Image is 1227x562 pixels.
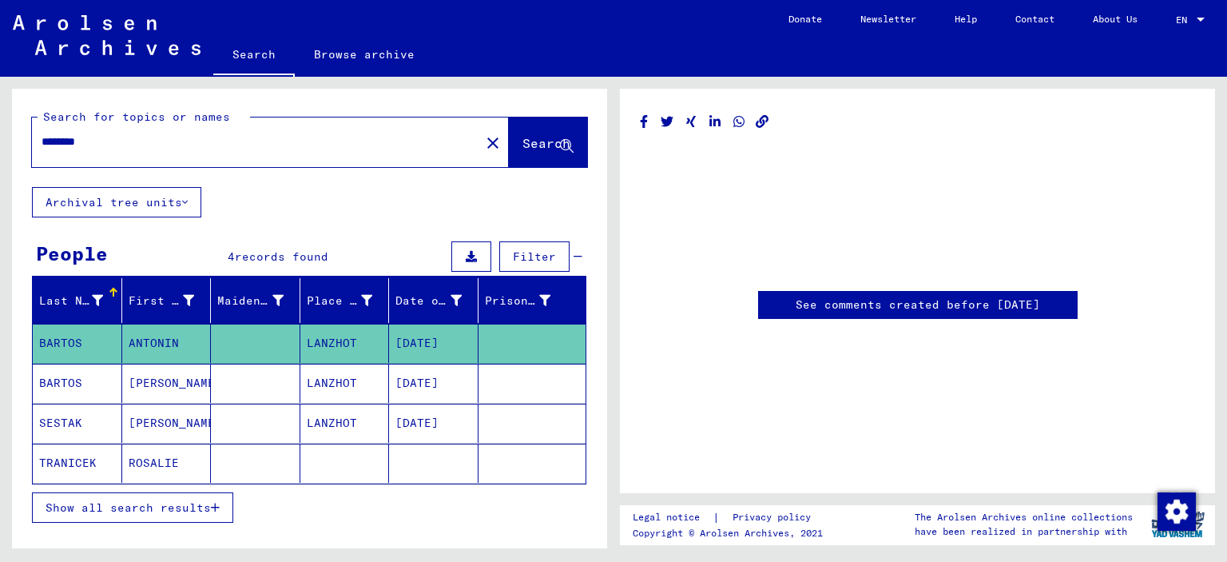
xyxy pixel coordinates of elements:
[720,509,830,526] a: Privacy policy
[32,187,201,217] button: Archival tree units
[915,510,1133,524] p: The Arolsen Archives online collections
[389,278,478,323] mat-header-cell: Date of Birth
[483,134,502,153] mat-icon: close
[633,509,830,526] div: |
[389,364,478,403] mat-cell: [DATE]
[1176,14,1193,26] span: EN
[499,241,570,272] button: Filter
[1157,492,1195,530] div: Change consent
[217,293,284,309] div: Maiden Name
[1158,492,1196,531] img: Change consent
[217,288,304,313] div: Maiden Name
[211,278,300,323] mat-header-cell: Maiden Name
[633,509,713,526] a: Legal notice
[485,293,551,309] div: Prisoner #
[228,249,235,264] span: 4
[395,288,482,313] div: Date of Birth
[43,110,230,124] mat-label: Search for topics or names
[300,324,390,363] mat-cell: LANZHOT
[122,278,212,323] mat-header-cell: First Name
[659,112,676,132] button: Share on Twitter
[389,404,478,443] mat-cell: [DATE]
[46,500,211,515] span: Show all search results
[300,404,390,443] mat-cell: LANZHOT
[477,126,509,158] button: Clear
[683,112,700,132] button: Share on Xing
[1148,504,1208,544] img: yv_logo.png
[129,293,195,309] div: First Name
[478,278,586,323] mat-header-cell: Prisoner #
[235,249,328,264] span: records found
[122,324,212,363] mat-cell: ANTONIN
[707,112,724,132] button: Share on LinkedIn
[300,364,390,403] mat-cell: LANZHOT
[33,364,122,403] mat-cell: BARTOS
[395,293,462,309] div: Date of Birth
[731,112,748,132] button: Share on WhatsApp
[307,288,393,313] div: Place of Birth
[307,293,373,309] div: Place of Birth
[513,249,556,264] span: Filter
[129,288,215,313] div: First Name
[122,444,212,483] mat-cell: ROSALIE
[39,288,123,313] div: Last Name
[32,492,233,523] button: Show all search results
[13,15,201,55] img: Arolsen_neg.svg
[636,112,653,132] button: Share on Facebook
[33,324,122,363] mat-cell: BARTOS
[485,288,571,313] div: Prisoner #
[796,297,1040,313] a: See comments created before [DATE]
[39,293,103,309] div: Last Name
[33,444,122,483] mat-cell: TRANICEK
[122,364,212,403] mat-cell: [PERSON_NAME]
[633,526,830,540] p: Copyright © Arolsen Archives, 2021
[33,404,122,443] mat-cell: SESTAK
[915,524,1133,539] p: have been realized in partnership with
[389,324,478,363] mat-cell: [DATE]
[295,35,434,74] a: Browse archive
[33,278,122,323] mat-header-cell: Last Name
[522,135,570,151] span: Search
[509,118,587,167] button: Search
[300,278,390,323] mat-header-cell: Place of Birth
[36,239,108,268] div: People
[213,35,295,77] a: Search
[754,112,771,132] button: Copy link
[122,404,212,443] mat-cell: [PERSON_NAME]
